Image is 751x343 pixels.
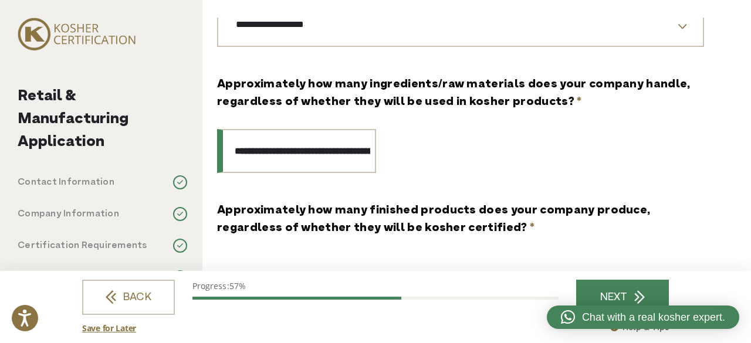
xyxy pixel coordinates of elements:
[18,207,119,221] p: Company Information
[18,175,114,189] p: Contact Information
[217,202,704,237] label: Approximately how many finished products does your company produce, regardless of whether they wi...
[18,85,187,154] h2: Retail & Manufacturing Application
[82,322,136,334] a: Save for Later
[192,280,559,292] p: Progress:
[547,305,739,329] a: Chat with a real kosher expert.
[217,76,704,111] label: Approximately how many ingredients/raw materials does your company handle, regardless of whether ...
[576,280,669,315] a: NEXT
[18,239,147,253] p: Certification Requirements
[229,280,246,291] span: 57%
[582,310,725,325] span: Chat with a real kosher expert.
[82,280,175,315] a: BACK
